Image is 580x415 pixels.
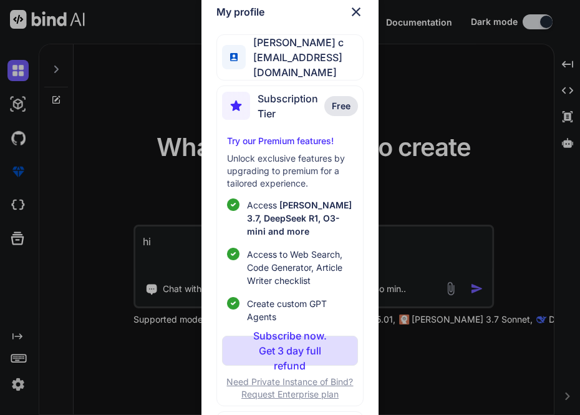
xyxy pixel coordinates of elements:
[222,336,358,366] button: Subscribe now. Get 3 day full refund
[349,4,364,19] img: close
[227,198,239,211] img: checklist
[247,198,353,238] p: Access
[216,4,264,19] h1: My profile
[222,92,250,120] img: subscription
[227,248,239,260] img: checklist
[227,152,353,190] p: Unlock exclusive features by upgrading to premium for a tailored experience.
[227,135,353,147] p: Try our Premium features!
[246,328,334,373] p: Subscribe now. Get 3 day full refund
[227,297,239,310] img: checklist
[246,35,363,50] span: [PERSON_NAME] c
[258,91,324,121] span: Subscription Tier
[246,50,363,80] span: [EMAIL_ADDRESS][DOMAIN_NAME]
[247,248,353,287] span: Access to Web Search, Code Generator, Article Writer checklist
[332,100,350,112] span: Free
[247,200,352,237] span: [PERSON_NAME] 3.7, DeepSeek R1, O3-mini and more
[247,297,353,323] span: Create custom GPT Agents
[222,376,358,401] p: Need Private Instance of Bind? Request Enterprise plan
[230,53,238,61] img: profile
